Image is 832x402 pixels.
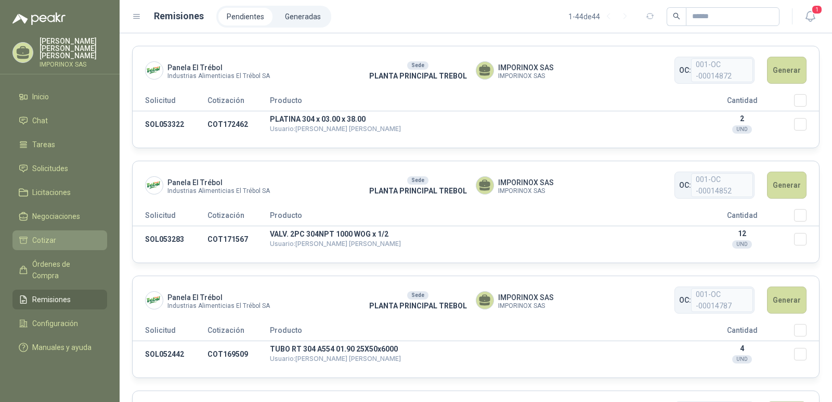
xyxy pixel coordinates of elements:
[690,344,794,353] p: 4
[12,159,107,178] a: Solicitudes
[270,115,690,123] p: PLATINA 304 x 03.00 x 38.00
[277,8,329,25] a: Generadas
[12,314,107,333] a: Configuración
[167,177,270,188] span: Panela El Trébol
[690,229,794,238] p: 12
[133,226,207,253] td: SOL053283
[12,135,107,154] a: Tareas
[360,70,476,82] p: PLANTA PRINCIPAL TREBOL
[32,211,80,222] span: Negociaciones
[32,294,71,305] span: Remisiones
[498,62,554,73] span: IMPORINOX SAS
[794,209,819,226] th: Seleccionar/deseleccionar
[218,8,272,25] a: Pendientes
[732,125,752,134] div: UND
[207,209,270,226] th: Cotización
[732,355,752,364] div: UND
[794,341,819,368] td: Seleccionar/deseleccionar
[270,230,690,238] p: VALV. 2PC 304NPT 1000 WOG x 1/2
[12,87,107,107] a: Inicio
[407,291,428,300] div: Sede
[691,173,753,197] span: 001-OC -00014852
[270,125,401,133] span: Usuario: [PERSON_NAME] [PERSON_NAME]
[794,324,819,341] th: Seleccionar/deseleccionar
[360,185,476,197] p: PLANTA PRINCIPAL TREBOL
[679,179,691,191] span: OC:
[679,64,691,76] span: OC:
[32,318,78,329] span: Configuración
[167,292,270,303] span: Panela El Trébol
[32,187,71,198] span: Licitaciones
[498,177,554,188] span: IMPORINOX SAS
[498,188,554,194] span: IMPORINOX SAS
[32,115,48,126] span: Chat
[270,240,401,248] span: Usuario: [PERSON_NAME] [PERSON_NAME]
[801,7,820,26] button: 1
[498,292,554,303] span: IMPORINOX SAS
[40,61,107,68] p: IMPORINOX SAS
[146,292,163,309] img: Company Logo
[32,235,56,246] span: Cotizar
[270,209,690,226] th: Producto
[12,12,66,25] img: Logo peakr
[767,57,807,84] button: Generar
[40,37,107,59] p: [PERSON_NAME] [PERSON_NAME] [PERSON_NAME]
[732,240,752,249] div: UND
[154,9,204,23] h1: Remisiones
[568,8,633,25] div: 1 - 44 de 44
[767,172,807,199] button: Generar
[691,58,753,82] span: 001-OC -00014872
[207,94,270,111] th: Cotización
[498,303,554,309] span: IMPORINOX SAS
[794,226,819,253] td: Seleccionar/deseleccionar
[12,206,107,226] a: Negociaciones
[32,139,55,150] span: Tareas
[32,342,92,353] span: Manuales y ayuda
[167,62,270,73] span: Panela El Trébol
[207,341,270,368] td: COT169509
[767,287,807,314] button: Generar
[270,345,690,353] p: TUBO RT 304 A554 01.90 25X50x6000
[794,111,819,138] td: Seleccionar/deseleccionar
[207,111,270,138] td: COT172462
[133,94,207,111] th: Solicitud
[673,12,680,20] span: search
[167,73,270,79] span: Industrias Alimenticias El Trébol SA
[207,324,270,341] th: Cotización
[679,294,691,306] span: OC:
[12,338,107,357] a: Manuales y ayuda
[133,111,207,138] td: SOL053322
[407,61,428,70] div: Sede
[133,209,207,226] th: Solicitud
[32,163,68,174] span: Solicitudes
[690,94,794,111] th: Cantidad
[167,188,270,194] span: Industrias Alimenticias El Trébol SA
[690,209,794,226] th: Cantidad
[167,303,270,309] span: Industrias Alimenticias El Trébol SA
[498,73,554,79] span: IMPORINOX SAS
[407,176,428,185] div: Sede
[270,94,690,111] th: Producto
[133,324,207,341] th: Solicitud
[12,183,107,202] a: Licitaciones
[32,91,49,102] span: Inicio
[12,111,107,131] a: Chat
[12,230,107,250] a: Cotizar
[146,177,163,194] img: Company Logo
[360,300,476,312] p: PLANTA PRINCIPAL TREBOL
[146,62,163,79] img: Company Logo
[12,254,107,286] a: Órdenes de Compra
[270,324,690,341] th: Producto
[794,94,819,111] th: Seleccionar/deseleccionar
[207,226,270,253] td: COT171567
[690,324,794,341] th: Cantidad
[270,355,401,362] span: Usuario: [PERSON_NAME] [PERSON_NAME]
[12,290,107,309] a: Remisiones
[691,288,753,312] span: 001-OC -00014787
[32,258,97,281] span: Órdenes de Compra
[133,341,207,368] td: SOL052442
[811,5,823,15] span: 1
[690,114,794,123] p: 2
